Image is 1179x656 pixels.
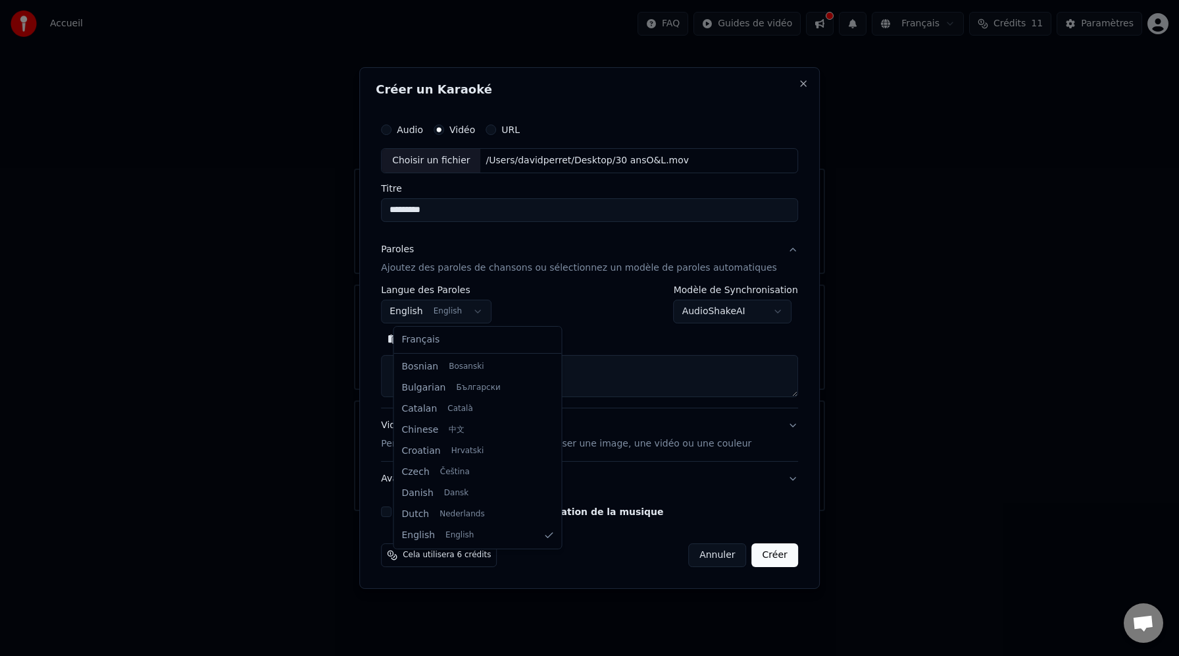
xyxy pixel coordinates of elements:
[402,445,441,458] span: Croatian
[439,509,484,520] span: Nederlands
[402,487,434,500] span: Danish
[456,383,500,393] span: Български
[402,360,439,373] span: Bosnian
[451,446,484,456] span: Hrvatski
[445,530,474,541] span: English
[440,467,470,478] span: Čeština
[444,488,468,499] span: Dansk
[402,466,430,479] span: Czech
[402,424,439,437] span: Chinese
[402,402,438,416] span: Catalan
[402,381,446,395] span: Bulgarian
[447,404,472,414] span: Català
[449,425,464,435] span: 中文
[402,508,430,521] span: Dutch
[402,529,436,542] span: English
[402,333,440,346] span: Français
[449,362,484,372] span: Bosanski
